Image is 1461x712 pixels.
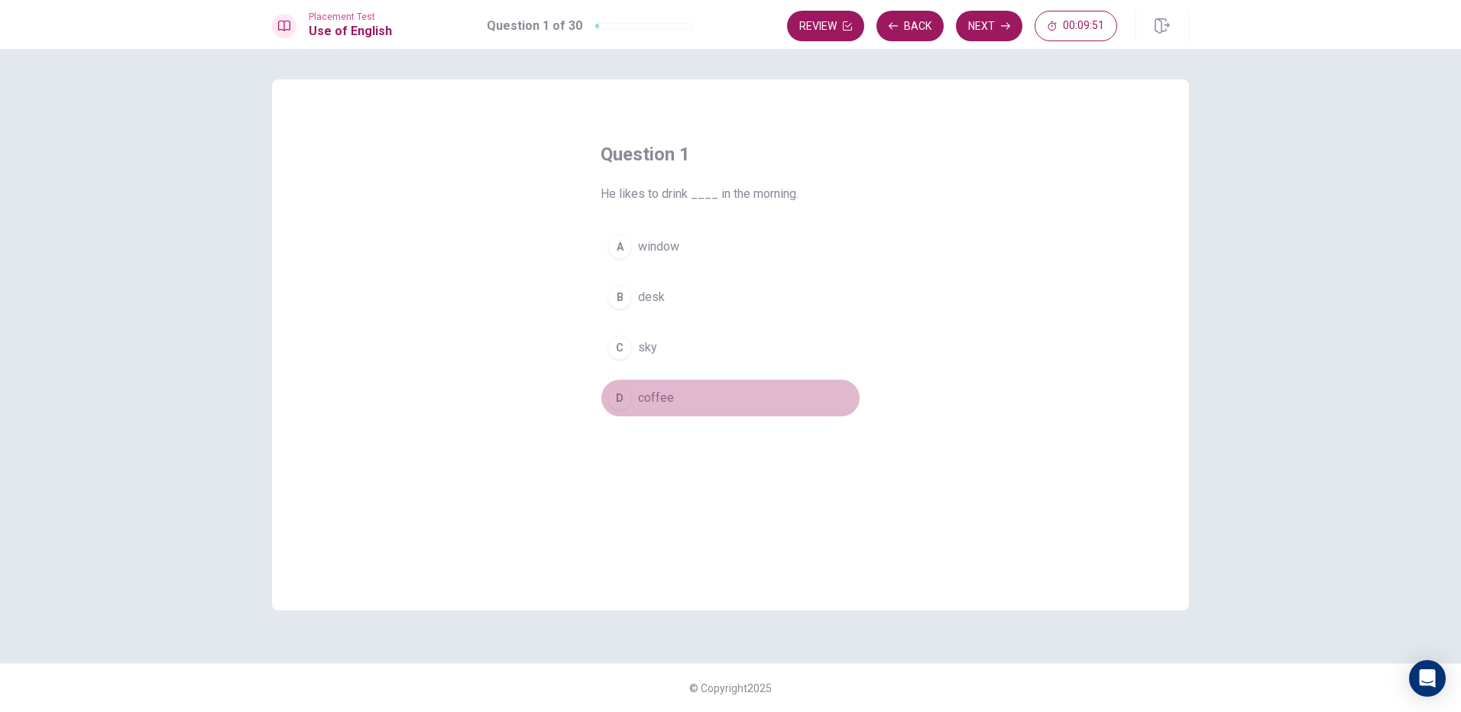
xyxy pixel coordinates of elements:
[309,11,392,22] span: Placement Test
[638,338,657,357] span: sky
[601,328,860,367] button: Csky
[1063,20,1104,32] span: 00:09:51
[956,11,1022,41] button: Next
[607,285,632,309] div: B
[1035,11,1117,41] button: 00:09:51
[787,11,864,41] button: Review
[601,379,860,417] button: Dcoffee
[309,22,392,40] h1: Use of English
[638,238,679,256] span: window
[1409,660,1446,697] div: Open Intercom Messenger
[689,682,772,694] span: © Copyright 2025
[638,389,674,407] span: coffee
[876,11,944,41] button: Back
[607,235,632,259] div: A
[601,185,860,203] span: He likes to drink ____ in the morning.
[601,228,860,266] button: Awindow
[607,335,632,360] div: C
[601,142,860,167] h4: Question 1
[638,288,665,306] span: desk
[487,17,582,35] h1: Question 1 of 30
[601,278,860,316] button: Bdesk
[607,386,632,410] div: D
